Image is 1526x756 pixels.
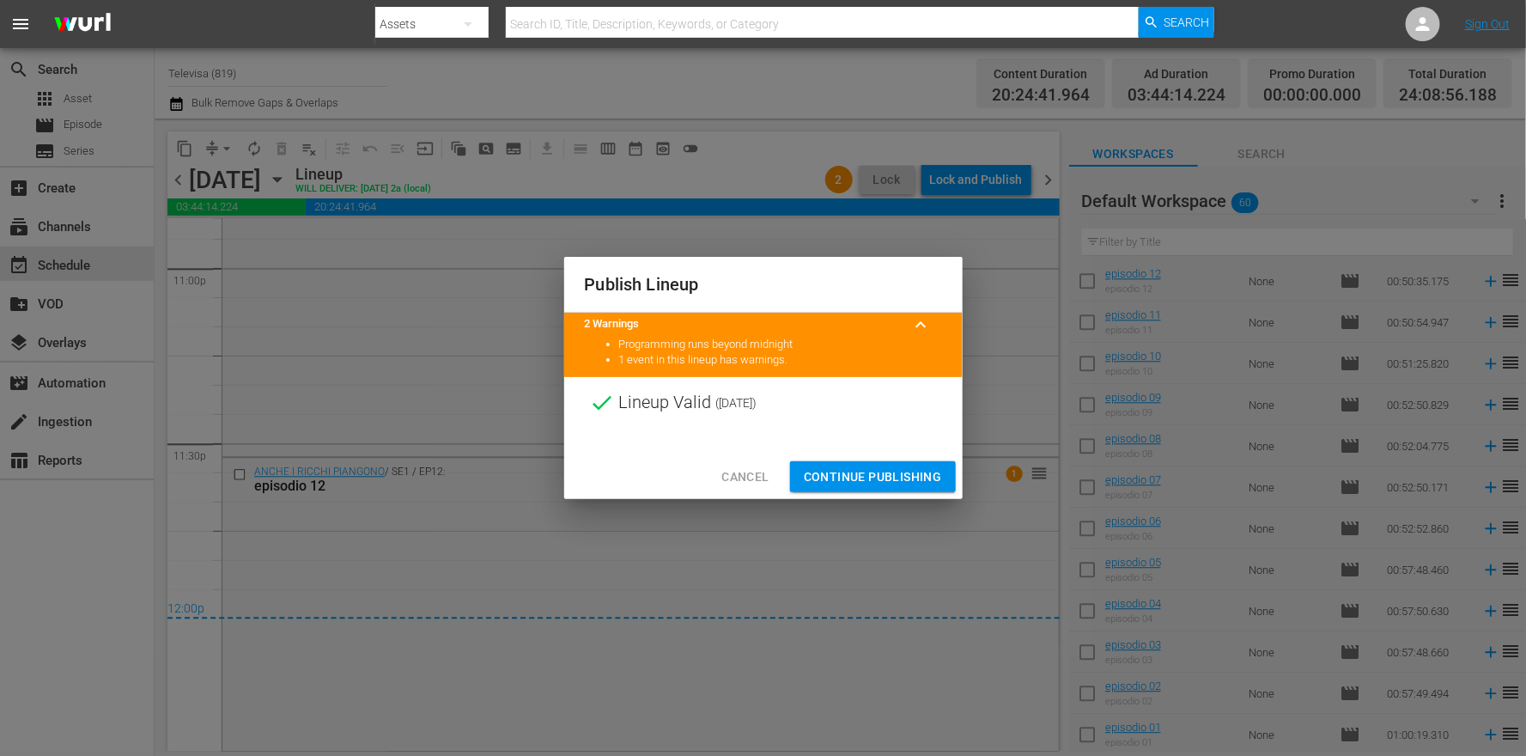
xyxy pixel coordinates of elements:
li: Programming runs beyond midnight [619,337,942,353]
button: Continue Publishing [790,461,956,493]
button: Cancel [708,461,782,493]
span: ( [DATE] ) [716,390,757,416]
a: Sign Out [1465,17,1510,31]
span: keyboard_arrow_up [911,314,932,335]
h2: Publish Lineup [585,271,942,298]
title: 2 Warnings [585,316,901,332]
span: Continue Publishing [804,466,942,488]
span: menu [10,14,31,34]
div: Lineup Valid [564,377,963,429]
li: 1 event in this lineup has warnings. [619,352,942,369]
button: keyboard_arrow_up [901,304,942,345]
span: Search [1164,7,1210,38]
span: Cancel [721,466,769,488]
img: ans4CAIJ8jUAAAAAAAAAAAAAAAAAAAAAAAAgQb4GAAAAAAAAAAAAAAAAAAAAAAAAJMjXAAAAAAAAAAAAAAAAAAAAAAAAgAT5G... [41,4,124,45]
